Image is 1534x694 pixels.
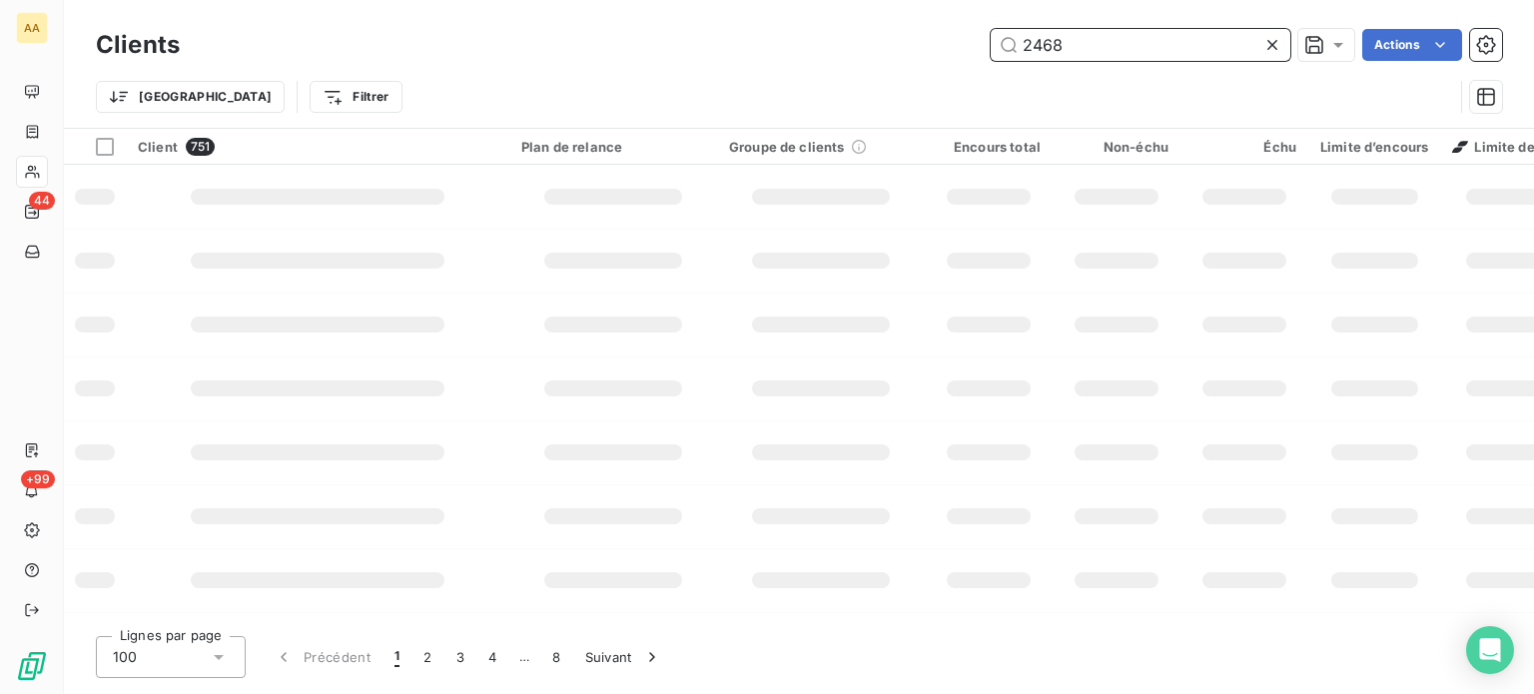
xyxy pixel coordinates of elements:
button: 3 [444,636,476,678]
button: 8 [540,636,572,678]
button: 4 [476,636,508,678]
div: Open Intercom Messenger [1466,626,1514,674]
button: 1 [383,636,411,678]
span: +99 [21,470,55,488]
span: … [508,641,540,673]
span: 1 [394,647,399,667]
span: Groupe de clients [729,139,845,155]
div: Encours total [937,139,1041,155]
img: Logo LeanPay [16,650,48,682]
input: Rechercher [991,29,1290,61]
h3: Clients [96,27,180,63]
span: Client [138,139,178,155]
div: Non-échu [1065,139,1168,155]
button: Filtrer [310,81,401,113]
button: 2 [411,636,443,678]
button: Actions [1362,29,1462,61]
button: Précédent [262,636,383,678]
div: Échu [1192,139,1296,155]
button: [GEOGRAPHIC_DATA] [96,81,285,113]
span: 44 [29,192,55,210]
div: Limite d’encours [1320,139,1428,155]
span: 751 [186,138,215,156]
div: AA [16,12,48,44]
a: 44 [16,196,47,228]
button: Suivant [573,636,674,678]
span: 100 [113,647,137,667]
div: Plan de relance [521,139,705,155]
